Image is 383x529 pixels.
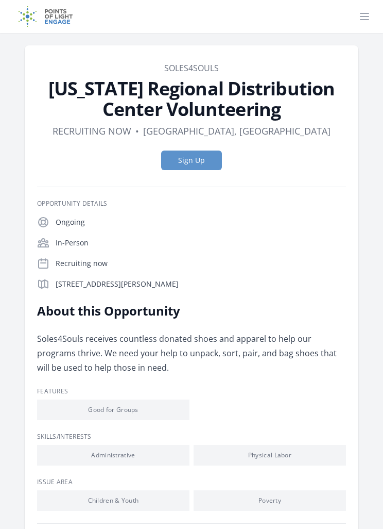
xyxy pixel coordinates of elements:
[161,151,222,170] button: Sign Up
[56,258,346,269] p: Recruiting now
[37,478,346,486] h3: Issue area
[37,78,346,120] h1: [US_STATE] Regional Distribution Center Volunteering
[194,490,346,511] li: Poverty
[56,238,346,248] p: In-Person
[194,445,346,466] li: Physical Labor
[37,400,189,420] li: Good for Groups
[37,200,346,208] h3: Opportunity Details
[37,433,346,441] h3: Skills/Interests
[37,387,346,395] h3: Features
[53,124,131,138] dd: Recruiting now
[56,217,346,227] p: Ongoing
[143,124,330,138] dd: [GEOGRAPHIC_DATA], [GEOGRAPHIC_DATA]
[37,445,189,466] li: Administrative
[56,279,346,289] p: [STREET_ADDRESS][PERSON_NAME]
[135,124,139,138] div: •
[37,332,338,375] p: Soles4Souls receives countless donated shoes and apparel to help our programs thrive. We need you...
[37,303,338,319] h2: About this Opportunity
[164,62,219,74] a: Soles4Souls
[37,490,189,511] li: Children & Youth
